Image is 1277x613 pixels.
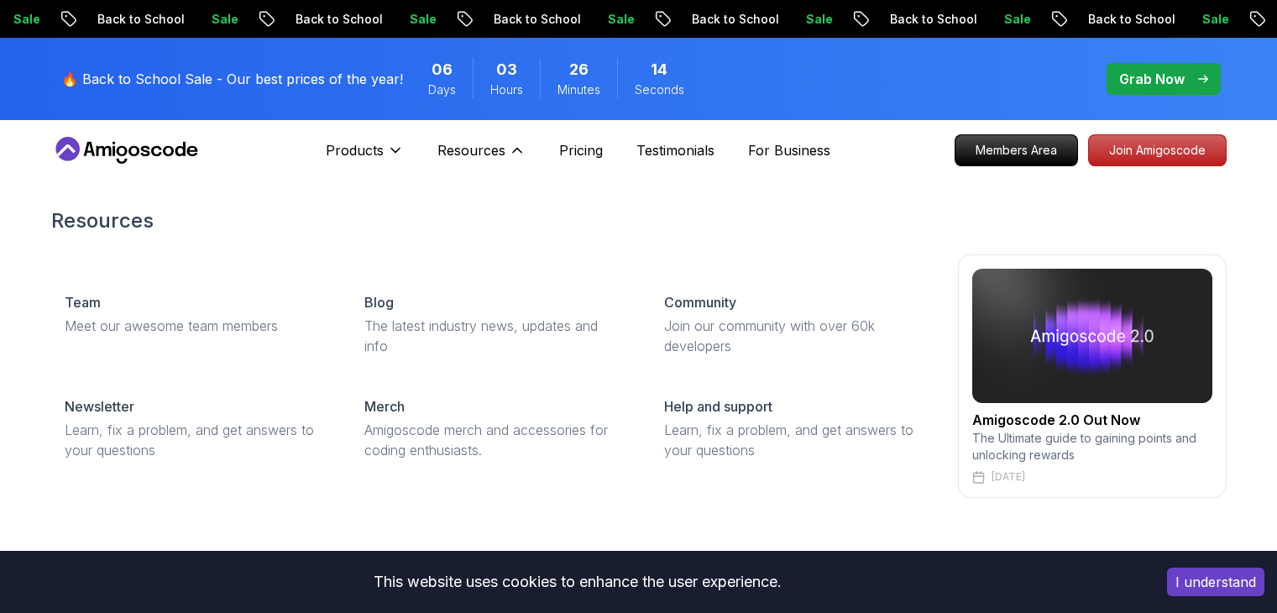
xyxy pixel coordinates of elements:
[364,316,624,356] p: The latest industry news, updates and info
[557,81,600,98] span: Minutes
[51,383,338,474] a: NewsletterLearn, fix a problem, and get answers to your questions
[972,430,1212,464] p: The Ultimate guide to gaining points and unlocking rewards
[664,292,736,312] p: Community
[1074,11,1188,28] p: Back to School
[990,11,1044,28] p: Sale
[437,140,505,160] p: Resources
[395,11,449,28] p: Sale
[364,420,624,460] p: Amigoscode merch and accessories for coding enthusiasts.
[490,81,523,98] span: Hours
[13,563,1142,600] div: This website uses cookies to enhance the user experience.
[65,420,324,460] p: Learn, fix a problem, and get answers to your questions
[972,269,1212,403] img: amigoscode 2.0
[955,134,1078,166] a: Members Area
[651,383,937,474] a: Help and supportLearn, fix a problem, and get answers to your questions
[1188,11,1242,28] p: Sale
[351,279,637,369] a: BlogThe latest industry news, updates and info
[992,470,1025,484] p: [DATE]
[1089,135,1226,165] p: Join Amigoscode
[65,292,101,312] p: Team
[326,140,384,160] p: Products
[197,11,251,28] p: Sale
[664,316,924,356] p: Join our community with over 60k developers
[326,140,404,174] button: Products
[972,410,1212,430] h2: Amigoscode 2.0 Out Now
[792,11,845,28] p: Sale
[65,316,324,336] p: Meet our awesome team members
[664,396,772,417] p: Help and support
[61,69,403,89] p: 🔥 Back to School Sale - Our best prices of the year!
[496,58,517,81] span: 3 Hours
[664,420,924,460] p: Learn, fix a problem, and get answers to your questions
[281,11,395,28] p: Back to School
[651,279,937,369] a: CommunityJoin our community with over 60k developers
[678,11,792,28] p: Back to School
[958,254,1227,498] a: amigoscode 2.0Amigoscode 2.0 Out NowThe Ultimate guide to gaining points and unlocking rewards[DATE]
[432,58,453,81] span: 6 Days
[51,279,338,349] a: TeamMeet our awesome team members
[651,58,667,81] span: 14 Seconds
[1119,69,1185,89] p: Grab Now
[479,11,594,28] p: Back to School
[437,140,526,174] button: Resources
[876,11,990,28] p: Back to School
[748,140,830,160] a: For Business
[559,140,603,160] a: Pricing
[955,135,1077,165] p: Members Area
[364,292,394,312] p: Blog
[569,58,589,81] span: 26 Minutes
[1088,134,1227,166] a: Join Amigoscode
[65,396,134,417] p: Newsletter
[594,11,647,28] p: Sale
[83,11,197,28] p: Back to School
[51,207,1227,234] h2: Resources
[1167,568,1264,596] button: Accept cookies
[635,81,684,98] span: Seconds
[364,396,405,417] p: Merch
[428,81,456,98] span: Days
[351,383,637,474] a: MerchAmigoscode merch and accessories for coding enthusiasts.
[636,140,714,160] a: Testimonials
